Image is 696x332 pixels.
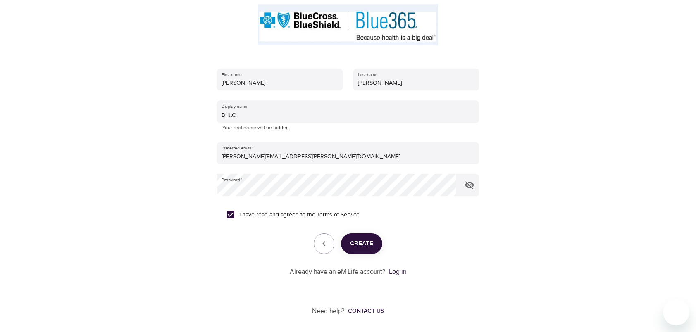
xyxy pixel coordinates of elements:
[345,307,384,315] a: Contact us
[341,233,382,254] button: Create
[317,211,360,219] a: Terms of Service
[312,306,345,316] p: Need help?
[258,4,439,45] img: Blue365%20logo.JPG
[239,211,360,219] span: I have read and agreed to the
[290,267,386,277] p: Already have an eM Life account?
[663,299,689,325] iframe: Button to launch messaging window
[350,238,373,249] span: Create
[348,307,384,315] div: Contact us
[389,268,406,276] a: Log in
[222,124,474,132] p: Your real name will be hidden.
